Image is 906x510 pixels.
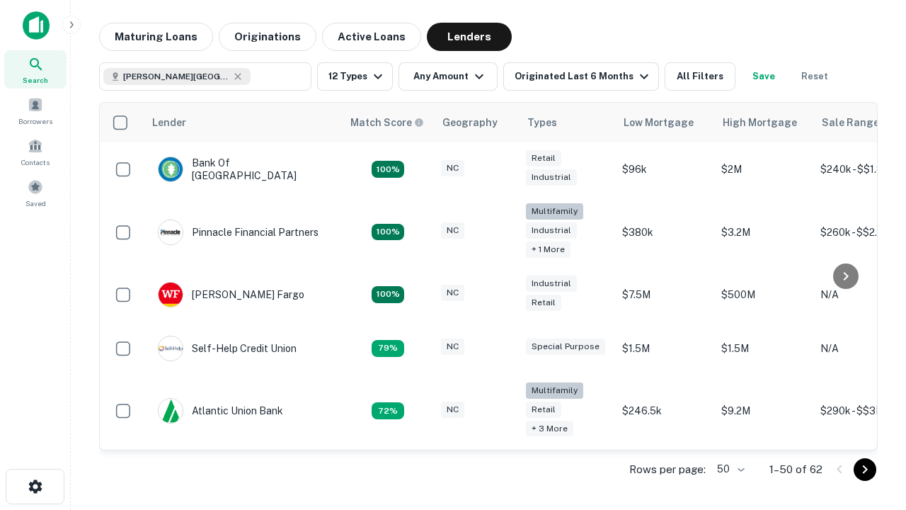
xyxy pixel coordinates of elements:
div: Multifamily [526,203,583,220]
a: Contacts [4,132,67,171]
div: Industrial [526,276,577,292]
img: capitalize-icon.png [23,11,50,40]
div: Lender [152,114,186,131]
div: Low Mortgage [624,114,694,131]
button: Maturing Loans [99,23,213,51]
div: 50 [711,459,747,480]
div: NC [441,402,464,418]
th: High Mortgage [714,103,813,142]
div: Matching Properties: 25, hasApolloMatch: undefined [372,224,404,241]
img: picture [159,399,183,423]
button: Originations [219,23,316,51]
div: Industrial [526,222,577,239]
td: $380k [615,196,714,268]
div: Pinnacle Financial Partners [158,220,319,245]
h6: Match Score [350,115,421,130]
th: Low Mortgage [615,103,714,142]
th: Geography [434,103,519,142]
div: NC [441,222,464,239]
img: picture [159,157,183,181]
div: Bank Of [GEOGRAPHIC_DATA] [158,157,328,182]
th: Capitalize uses an advanced AI algorithm to match your search with the best lender. The match sco... [342,103,434,142]
button: Lenders [427,23,512,51]
div: Originated Last 6 Months [515,68,653,85]
button: 12 Types [317,62,393,91]
button: Reset [792,62,837,91]
div: Retail [526,150,561,166]
div: Self-help Credit Union [158,336,297,361]
div: Retail [526,402,561,418]
div: + 1 more [526,242,570,258]
button: Save your search to get updates of matches that match your search criteria. [741,62,786,91]
button: Originated Last 6 Months [503,62,659,91]
div: Types [527,114,557,131]
td: $246.5k [615,375,714,447]
iframe: Chat Widget [835,351,906,419]
div: Geography [442,114,498,131]
td: $2M [714,142,813,196]
img: picture [159,336,183,361]
td: $1.5M [714,322,813,375]
button: Active Loans [322,23,421,51]
div: + 3 more [526,421,573,437]
span: Borrowers [18,115,52,127]
button: All Filters [665,62,735,91]
div: Sale Range [822,114,879,131]
img: picture [159,283,183,307]
span: Saved [25,198,46,209]
div: Matching Properties: 10, hasApolloMatch: undefined [372,402,404,419]
div: [PERSON_NAME] Fargo [158,282,304,307]
div: Industrial [526,169,577,186]
th: Lender [144,103,342,142]
td: $7.5M [615,268,714,322]
div: Atlantic Union Bank [158,398,283,424]
th: Types [519,103,615,142]
button: Go to next page [854,458,876,481]
span: Search [23,74,48,86]
td: $3.2M [714,196,813,268]
td: $96k [615,142,714,196]
span: Contacts [21,157,50,168]
td: $500M [714,268,813,322]
button: Any Amount [398,62,498,91]
div: Capitalize uses an advanced AI algorithm to match your search with the best lender. The match sco... [350,115,424,130]
div: Matching Properties: 14, hasApolloMatch: undefined [372,161,404,178]
div: NC [441,160,464,176]
td: $9.2M [714,375,813,447]
div: Matching Properties: 14, hasApolloMatch: undefined [372,286,404,303]
a: Borrowers [4,91,67,130]
div: High Mortgage [723,114,797,131]
span: [PERSON_NAME][GEOGRAPHIC_DATA], [GEOGRAPHIC_DATA] [123,70,229,83]
td: $1.5M [615,322,714,375]
div: Retail [526,295,561,311]
img: picture [159,220,183,244]
p: Rows per page: [629,461,706,478]
p: 1–50 of 62 [769,461,822,478]
div: Matching Properties: 11, hasApolloMatch: undefined [372,340,404,357]
a: Saved [4,174,67,212]
div: NC [441,339,464,355]
a: Search [4,50,67,89]
div: NC [441,285,464,301]
div: Multifamily [526,382,583,399]
div: Special Purpose [526,339,605,355]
